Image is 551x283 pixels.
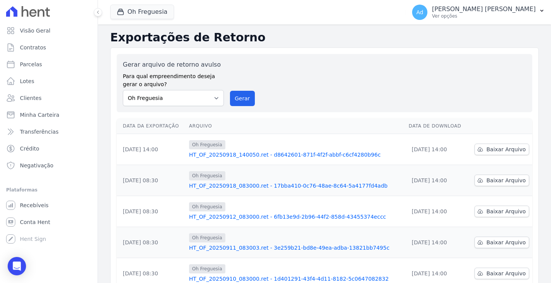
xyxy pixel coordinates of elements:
[117,134,186,165] td: [DATE] 14:00
[20,61,42,68] span: Parcelas
[20,44,46,51] span: Contratos
[189,151,403,159] a: HT_OF_20250918_140050.ret - d8642601-871f-4f2f-abbf-c6cf4280b96c
[406,118,468,134] th: Data de Download
[117,227,186,258] td: [DATE] 08:30
[486,270,526,277] span: Baixar Arquivo
[189,182,403,190] a: HT_OF_20250918_083000.ret - 17bba410-0c76-48ae-8c64-5a4177fd4adb
[230,91,255,106] button: Gerar
[432,13,536,19] p: Ver opções
[3,107,95,123] a: Minha Carteira
[117,196,186,227] td: [DATE] 08:30
[3,158,95,173] a: Negativação
[189,140,225,149] span: Oh Freguesia
[3,57,95,72] a: Parcelas
[406,2,551,23] button: Ad [PERSON_NAME] [PERSON_NAME] Ver opções
[406,165,468,196] td: [DATE] 14:00
[474,237,529,248] a: Baixar Arquivo
[3,40,95,55] a: Contratos
[117,165,186,196] td: [DATE] 08:30
[486,208,526,215] span: Baixar Arquivo
[189,275,403,283] a: HT_OF_20250910_083000.ret - 1d401291-43f4-4d11-8182-5c0647082832
[486,239,526,246] span: Baixar Arquivo
[20,111,59,119] span: Minha Carteira
[474,206,529,217] a: Baixar Arquivo
[20,77,34,85] span: Lotes
[416,10,423,15] span: Ad
[3,141,95,156] a: Crédito
[110,5,174,19] button: Oh Freguesia
[3,23,95,38] a: Visão Geral
[20,128,59,136] span: Transferências
[110,31,539,44] h2: Exportações de Retorno
[432,5,536,13] p: [PERSON_NAME] [PERSON_NAME]
[189,202,225,211] span: Oh Freguesia
[186,118,406,134] th: Arquivo
[6,185,91,195] div: Plataformas
[123,69,224,88] label: Para qual empreendimento deseja gerar o arquivo?
[189,171,225,180] span: Oh Freguesia
[20,145,39,152] span: Crédito
[3,74,95,89] a: Lotes
[3,214,95,230] a: Conta Hent
[189,264,225,273] span: Oh Freguesia
[189,244,403,252] a: HT_OF_20250911_083003.ret - 3e259b21-bd8e-49ea-adba-13821bb7495c
[474,144,529,155] a: Baixar Arquivo
[474,175,529,186] a: Baixar Arquivo
[20,218,50,226] span: Conta Hent
[8,257,26,275] div: Open Intercom Messenger
[3,124,95,139] a: Transferências
[189,233,225,242] span: Oh Freguesia
[117,118,186,134] th: Data da Exportação
[189,213,403,221] a: HT_OF_20250912_083000.ret - 6fb13e9d-2b96-44f2-858d-43455374eccc
[486,146,526,153] span: Baixar Arquivo
[474,268,529,279] a: Baixar Arquivo
[486,177,526,184] span: Baixar Arquivo
[406,196,468,227] td: [DATE] 14:00
[406,134,468,165] td: [DATE] 14:00
[20,94,41,102] span: Clientes
[123,60,224,69] label: Gerar arquivo de retorno avulso
[20,162,54,169] span: Negativação
[406,227,468,258] td: [DATE] 14:00
[3,198,95,213] a: Recebíveis
[3,90,95,106] a: Clientes
[20,27,51,34] span: Visão Geral
[20,201,49,209] span: Recebíveis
